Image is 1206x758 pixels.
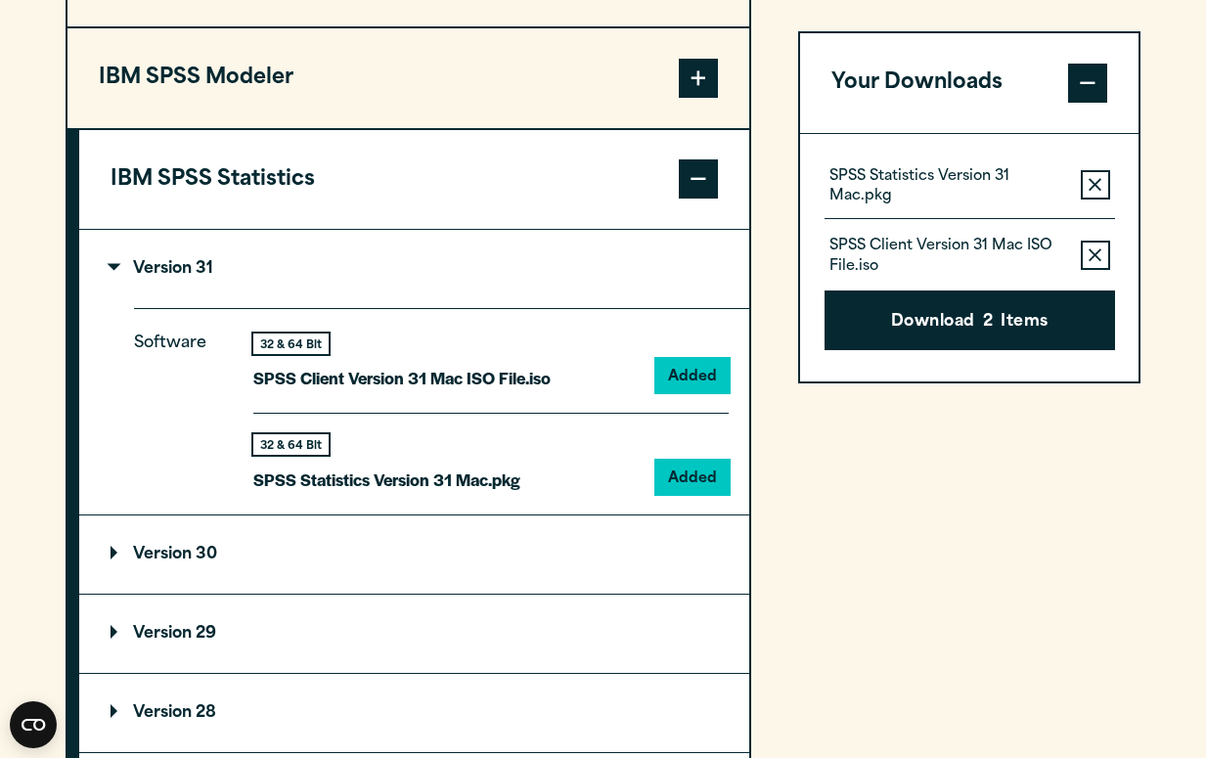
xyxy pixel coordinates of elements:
[111,705,216,721] p: Version 28
[111,261,213,277] p: Version 31
[79,130,749,230] button: IBM SPSS Statistics
[253,334,329,354] div: 32 & 64 Bit
[800,133,1139,382] div: Your Downloads
[656,359,729,392] button: Added
[656,461,729,494] button: Added
[79,674,749,752] summary: Version 28
[10,701,57,748] button: Open CMP widget
[800,33,1139,133] button: Your Downloads
[79,230,749,308] summary: Version 31
[253,466,520,494] p: SPSS Statistics Version 31 Mac.pkg
[253,364,551,392] p: SPSS Client Version 31 Mac ISO File.iso
[253,434,329,455] div: 32 & 64 Bit
[829,167,1065,206] p: SPSS Statistics Version 31 Mac.pkg
[825,290,1115,351] button: Download2Items
[134,330,222,477] p: Software
[79,515,749,594] summary: Version 30
[67,28,749,128] button: IBM SPSS Modeler
[983,310,993,335] span: 2
[111,547,217,562] p: Version 30
[111,626,216,642] p: Version 29
[79,595,749,673] summary: Version 29
[829,238,1065,277] p: SPSS Client Version 31 Mac ISO File.iso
